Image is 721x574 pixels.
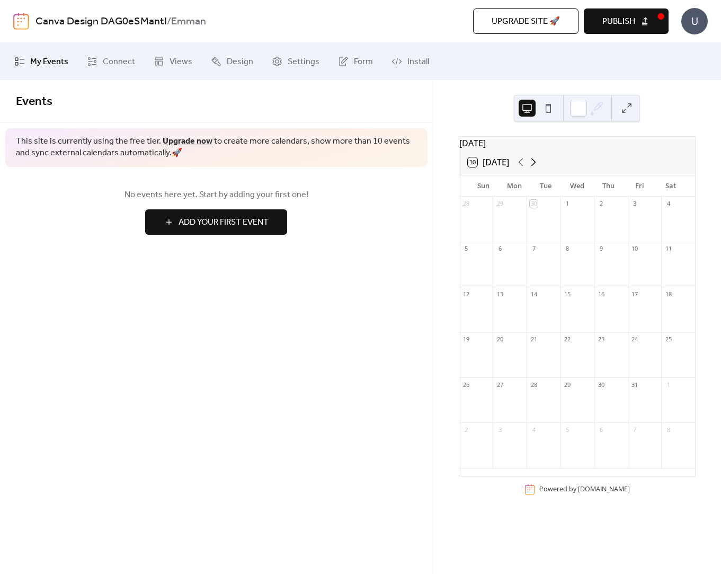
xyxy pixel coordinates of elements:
div: Fri [624,175,655,197]
span: Upgrade site 🚀 [492,15,560,28]
a: [DOMAIN_NAME] [578,485,630,494]
div: 10 [631,245,639,253]
div: 30 [597,381,605,388]
div: 2 [462,426,470,434]
span: Design [227,56,253,68]
div: 21 [530,335,538,343]
div: Sat [655,175,687,197]
span: Events [16,90,52,113]
button: Add Your First Event [145,209,287,235]
div: 5 [462,245,470,253]
div: 12 [462,290,470,298]
div: 20 [496,335,504,343]
div: Sun [468,175,499,197]
div: 18 [664,290,672,298]
div: 1 [563,200,571,208]
div: 24 [631,335,639,343]
span: Publish [602,15,635,28]
button: 30[DATE] [464,155,513,170]
div: 2 [597,200,605,208]
div: 7 [631,426,639,434]
span: No events here yet. Start by adding your first one! [16,189,417,201]
a: Connect [79,47,143,76]
span: Connect [103,56,135,68]
img: logo [13,13,29,30]
div: Tue [530,175,562,197]
div: Wed [562,175,593,197]
div: Powered by [539,485,630,494]
span: Install [407,56,429,68]
span: Add Your First Event [179,216,269,229]
div: 3 [631,200,639,208]
div: 4 [530,426,538,434]
a: Canva Design DAG0eSMantI [35,12,167,32]
a: Upgrade now [163,133,212,149]
b: Emman [171,12,206,32]
div: 16 [597,290,605,298]
a: Views [146,47,200,76]
button: Upgrade site 🚀 [473,8,578,34]
div: Thu [593,175,624,197]
div: 15 [563,290,571,298]
span: Form [354,56,373,68]
div: 31 [631,381,639,388]
div: 23 [597,335,605,343]
div: U [681,8,708,34]
span: My Events [30,56,68,68]
a: Settings [264,47,327,76]
div: 28 [462,200,470,208]
a: Form [330,47,381,76]
a: Install [384,47,437,76]
span: Views [170,56,192,68]
div: 9 [597,245,605,253]
div: 11 [664,245,672,253]
div: 14 [530,290,538,298]
div: 8 [664,426,672,434]
div: 8 [563,245,571,253]
div: 7 [530,245,538,253]
div: 26 [462,381,470,388]
div: 13 [496,290,504,298]
div: 17 [631,290,639,298]
div: 6 [496,245,504,253]
a: Design [203,47,261,76]
a: My Events [6,47,76,76]
div: 25 [664,335,672,343]
span: Settings [288,56,319,68]
div: 30 [530,200,538,208]
div: 29 [496,200,504,208]
div: [DATE] [459,137,695,149]
div: 1 [664,381,672,388]
button: Publish [584,8,669,34]
div: 22 [563,335,571,343]
div: Mon [499,175,530,197]
div: 5 [563,426,571,434]
a: Add Your First Event [16,209,417,235]
div: 27 [496,381,504,388]
div: 3 [496,426,504,434]
div: 29 [563,381,571,388]
div: 6 [597,426,605,434]
div: 28 [530,381,538,388]
div: 4 [664,200,672,208]
span: This site is currently using the free tier. to create more calendars, show more than 10 events an... [16,136,417,160]
b: / [167,12,171,32]
div: 19 [462,335,470,343]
